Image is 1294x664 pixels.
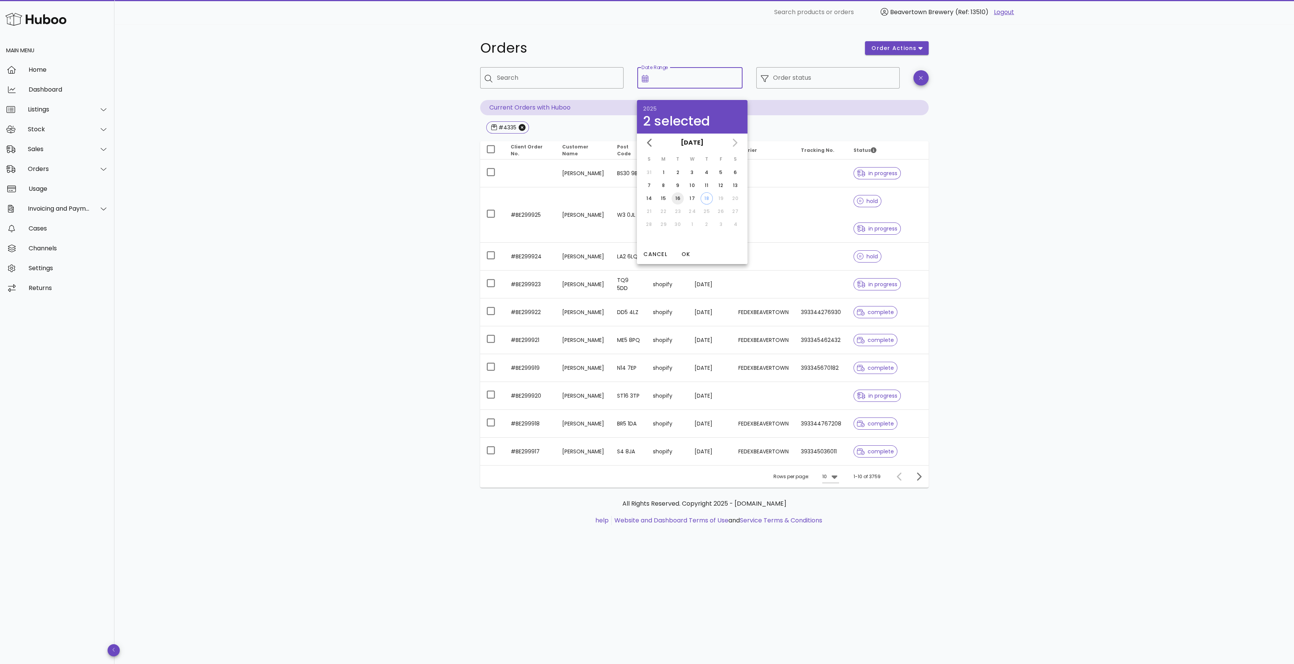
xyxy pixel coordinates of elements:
button: Previous month [643,136,657,150]
div: Orders [28,165,90,172]
button: 8 [657,179,670,192]
div: Home [29,66,108,73]
button: 3 [686,166,698,179]
span: Customer Name [562,143,588,157]
td: [PERSON_NAME] [556,187,611,243]
span: order actions [871,44,917,52]
button: 6 [729,166,741,179]
div: Channels [29,245,108,252]
button: 4 [701,166,713,179]
a: Service Terms & Conditions [740,516,822,525]
th: Status [847,141,929,160]
td: [PERSON_NAME] [556,271,611,298]
div: 6 [729,169,741,176]
button: 18 [701,192,713,205]
div: 17 [686,195,698,202]
span: in progress [857,282,897,287]
div: 2 selected [643,114,741,127]
div: 1-10 of 3759 [854,473,881,480]
td: #BE299922 [505,298,556,326]
td: [DATE] [688,354,732,382]
button: 5 [715,166,727,179]
p: All Rights Reserved. Copyright 2025 - [DOMAIN_NAME] [486,499,923,508]
td: 393344276930 [795,298,847,326]
td: [PERSON_NAME] [556,243,611,271]
td: W3 0JL [611,187,646,243]
button: 1 [657,166,670,179]
td: #BE299917 [505,438,556,465]
div: #4335 [497,124,516,131]
th: T [700,153,714,166]
button: OK [674,247,698,261]
div: 4 [701,169,713,176]
a: Website and Dashboard Terms of Use [614,516,728,525]
td: shopify [647,298,688,326]
span: complete [857,449,894,454]
div: 13 [729,182,741,189]
div: 14 [643,195,655,202]
button: [DATE] [678,135,707,150]
td: [DATE] [688,326,732,354]
button: order actions [865,41,928,55]
td: BS30 9BE [611,160,646,187]
td: [PERSON_NAME] [556,326,611,354]
button: 10 [686,179,698,192]
div: 18 [701,195,712,202]
td: TQ9 5DD [611,271,646,298]
td: #BE299923 [505,271,556,298]
th: Carrier [732,141,795,160]
div: Listings [28,106,90,113]
div: Cases [29,225,108,232]
td: shopify [647,438,688,465]
div: Stock [28,126,90,133]
td: [DATE] [688,298,732,326]
button: 11 [701,179,713,192]
td: [DATE] [688,271,732,298]
button: 7 [643,179,655,192]
td: #BE299925 [505,187,556,243]
td: N14 7EP [611,354,646,382]
div: Sales [28,145,90,153]
button: Close [519,124,526,131]
td: 393345462432 [795,326,847,354]
td: 393345036011 [795,438,847,465]
th: S [728,153,742,166]
a: help [595,516,609,525]
div: 10 [822,473,827,480]
th: F [714,153,728,166]
span: complete [857,421,894,426]
th: Customer Name [556,141,611,160]
td: #BE299919 [505,354,556,382]
button: 9 [672,179,684,192]
a: Logout [994,8,1014,17]
label: Date Range [641,65,668,71]
li: and [612,516,822,525]
span: Tracking No. [801,147,834,153]
div: 2 [672,169,684,176]
div: 2025 [643,106,741,111]
button: 12 [715,179,727,192]
td: [PERSON_NAME] [556,410,611,438]
span: hold [857,254,878,259]
td: DD5 4LZ [611,298,646,326]
div: Dashboard [29,86,108,93]
td: #BE299921 [505,326,556,354]
td: LA2 6LQ [611,243,646,271]
td: 393344767208 [795,410,847,438]
div: 5 [715,169,727,176]
span: Status [854,147,876,153]
span: in progress [857,226,897,231]
span: hold [857,198,878,204]
div: 9 [672,182,684,189]
td: shopify [647,382,688,410]
td: FEDEXBEAVERTOWN [732,326,795,354]
div: Returns [29,284,108,292]
img: Huboo Logo [5,11,66,27]
td: #BE299920 [505,382,556,410]
div: 16 [672,195,684,202]
div: 10 [686,182,698,189]
td: FEDEXBEAVERTOWN [732,438,795,465]
td: [PERSON_NAME] [556,298,611,326]
td: [PERSON_NAME] [556,438,611,465]
span: Post Code [617,143,631,157]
